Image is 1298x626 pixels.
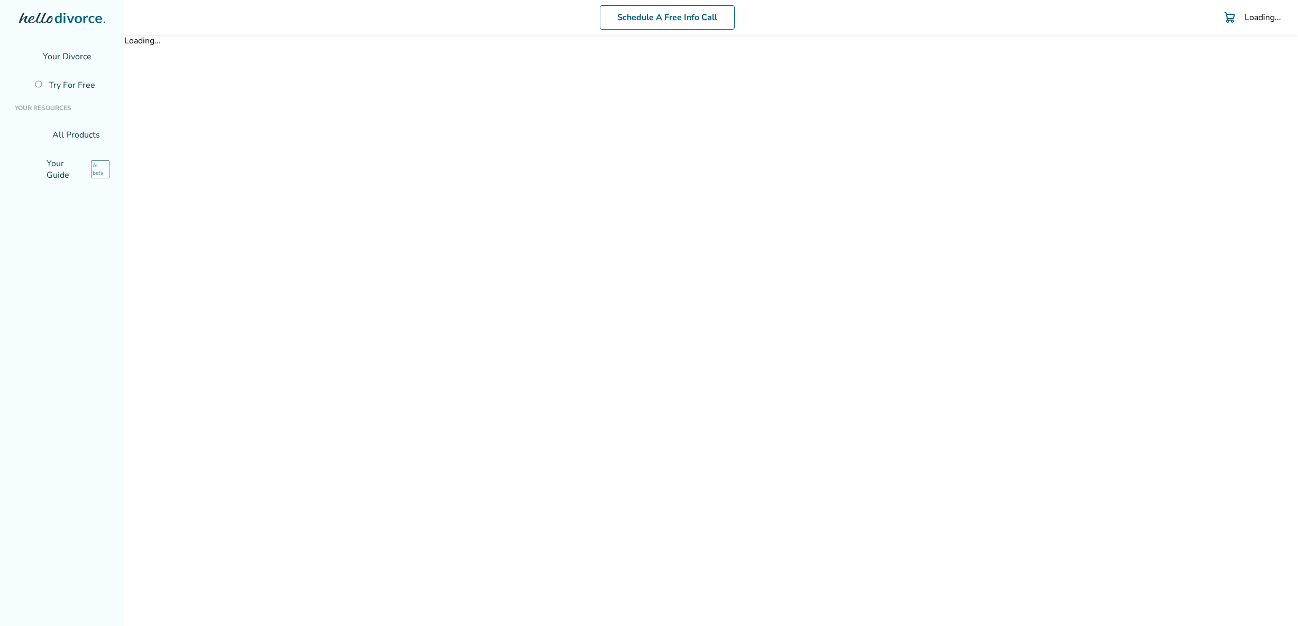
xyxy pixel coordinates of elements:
img: Cart [1223,11,1236,24]
span: AI beta [78,158,99,169]
span: explore [15,159,23,168]
span: view_list [15,131,23,139]
div: Loading... [1245,12,1281,23]
a: flag_2Your Divorce [8,44,116,69]
span: flag_2 [15,52,23,61]
li: Your Resources [8,97,116,119]
a: help [1202,11,1215,24]
a: Schedule A Free Info Call [605,5,739,30]
a: exploreYour GuideAI beta [8,151,116,176]
div: Loading... [124,35,1298,47]
a: view_listAll Products [8,123,116,147]
a: Try For Free [29,73,116,97]
span: Your Divorce [30,51,78,62]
